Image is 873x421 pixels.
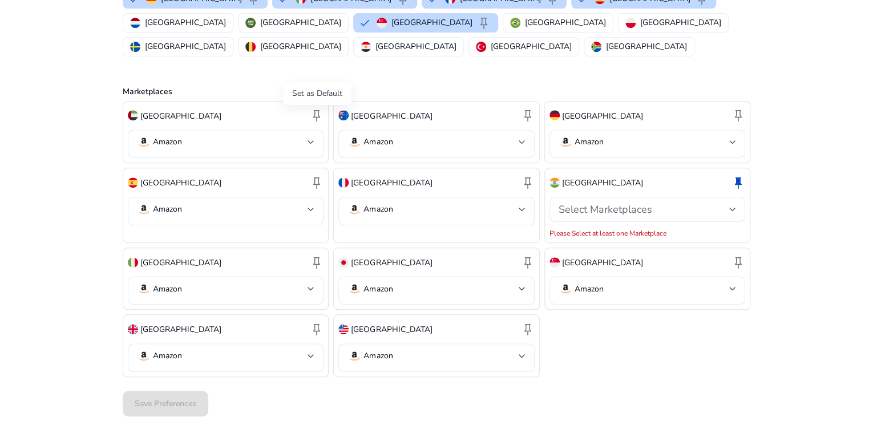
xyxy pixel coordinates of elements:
[575,137,604,147] p: Amazon
[640,17,721,29] p: [GEOGRAPHIC_DATA]
[351,323,432,335] p: [GEOGRAPHIC_DATA]
[363,284,393,294] p: Amazon
[591,42,601,52] img: za.svg
[128,177,138,188] img: es.svg
[310,322,324,336] span: keep
[137,282,151,295] img: amazon.svg
[549,257,560,268] img: sg.svg
[606,41,687,52] p: [GEOGRAPHIC_DATA]
[137,135,151,149] img: amazon.svg
[510,18,520,28] img: br.svg
[338,177,349,188] img: fr.svg
[338,257,349,268] img: jp.svg
[521,108,535,122] span: keep
[310,256,324,269] span: keep
[477,16,491,30] span: keep
[476,42,486,52] img: tr.svg
[140,323,221,335] p: [GEOGRAPHIC_DATA]
[283,82,351,105] div: Set as Default
[347,282,361,295] img: amazon.svg
[137,349,151,363] img: amazon.svg
[521,256,535,269] span: keep
[130,42,140,52] img: se.svg
[375,41,456,52] p: [GEOGRAPHIC_DATA]
[153,137,182,147] p: Amazon
[363,204,393,214] p: Amazon
[562,110,643,122] p: [GEOGRAPHIC_DATA]
[625,18,636,28] img: pl.svg
[145,41,226,52] p: [GEOGRAPHIC_DATA]
[363,137,393,147] p: Amazon
[153,204,182,214] p: Amazon
[137,203,151,216] img: amazon.svg
[549,177,560,188] img: in.svg
[391,17,472,29] p: [GEOGRAPHIC_DATA]
[525,17,606,29] p: [GEOGRAPHIC_DATA]
[260,41,341,52] p: [GEOGRAPHIC_DATA]
[562,257,643,269] p: [GEOGRAPHIC_DATA]
[347,203,361,216] img: amazon.svg
[351,110,432,122] p: [GEOGRAPHIC_DATA]
[140,110,221,122] p: [GEOGRAPHIC_DATA]
[310,176,324,189] span: keep
[310,108,324,122] span: keep
[549,226,745,238] mat-error: Please Select at least one Marketplace
[521,176,535,189] span: keep
[377,18,387,28] img: sg.svg
[559,282,572,295] img: amazon.svg
[731,176,745,189] span: keep
[153,351,182,361] p: Amazon
[130,18,140,28] img: nl.svg
[731,256,745,269] span: keep
[361,42,371,52] img: eg.svg
[140,257,221,269] p: [GEOGRAPHIC_DATA]
[731,108,745,122] span: keep
[153,284,182,294] p: Amazon
[140,177,221,189] p: [GEOGRAPHIC_DATA]
[145,17,226,29] p: [GEOGRAPHIC_DATA]
[260,17,341,29] p: [GEOGRAPHIC_DATA]
[549,110,560,120] img: de.svg
[128,110,138,120] img: ae.svg
[245,42,256,52] img: be.svg
[521,322,535,336] span: keep
[245,18,256,28] img: sa.svg
[128,257,138,268] img: it.svg
[363,351,393,361] p: Amazon
[347,135,361,149] img: amazon.svg
[575,284,604,294] p: Amazon
[559,203,652,216] span: Select Marketplaces
[338,324,349,334] img: us.svg
[123,86,750,98] p: Marketplaces
[491,41,572,52] p: [GEOGRAPHIC_DATA]
[559,135,572,149] img: amazon.svg
[128,324,138,334] img: uk.svg
[351,257,432,269] p: [GEOGRAPHIC_DATA]
[562,177,643,189] p: [GEOGRAPHIC_DATA]
[347,349,361,363] img: amazon.svg
[338,110,349,120] img: au.svg
[351,177,432,189] p: [GEOGRAPHIC_DATA]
